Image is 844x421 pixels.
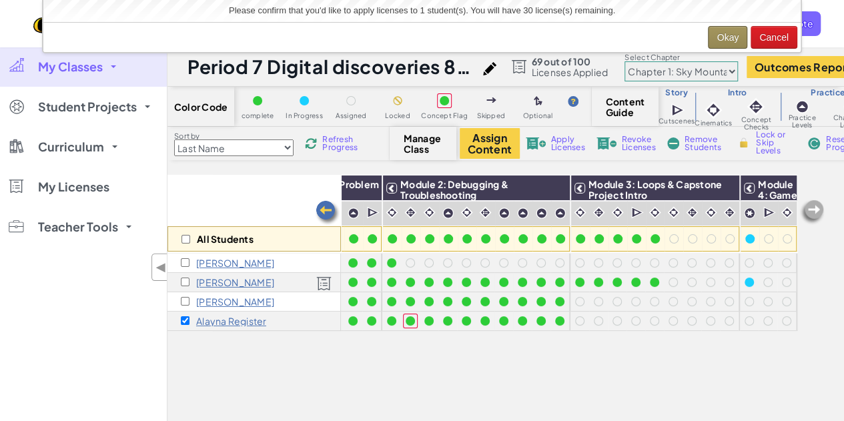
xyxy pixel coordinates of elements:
[807,137,821,149] img: IconReset.svg
[423,206,436,219] img: IconCinematic.svg
[336,112,367,119] span: Assigned
[611,206,624,219] img: IconCinematic.svg
[367,206,380,220] img: IconCutscene.svg
[686,206,699,219] img: IconInteractive.svg
[685,135,725,151] span: Remove Students
[33,10,95,37] a: Ozaria by CodeCombat logo
[305,137,317,149] img: IconReload.svg
[174,131,294,141] label: Sort by
[33,10,95,37] img: Home
[38,61,103,73] span: My Classes
[737,137,751,149] img: IconLock.svg
[751,26,797,49] button: Cancel
[780,114,825,129] span: Practice Levels
[799,199,825,226] img: Arrow_Left_Inactive.png
[442,207,454,219] img: IconPracticeLevel.svg
[196,277,274,288] p: Arianna Osorio
[483,62,496,75] img: iconPencil.svg
[229,5,615,15] span: Please confirm that you'd like to apply licenses to 1 student(s). You will have 30 license(s) rem...
[197,234,254,244] p: All Students
[671,103,685,117] img: IconCutscene.svg
[705,206,717,219] img: IconCinematic.svg
[744,207,755,219] img: IconCapstoneLevel.svg
[231,178,379,201] span: Module 1: Algorithms & Problem Solving
[695,119,732,127] span: Cinematics
[316,276,332,291] img: Licensed
[242,112,274,119] span: complete
[667,206,680,219] img: IconCinematic.svg
[477,112,505,119] span: Skipped
[314,199,341,226] img: Arrow_Left.png
[649,206,661,219] img: IconCinematic.svg
[667,137,679,149] img: IconRemoveStudents.svg
[385,112,410,119] span: Locked
[704,101,723,119] img: IconCinematic.svg
[400,178,508,201] span: Module 2: Debugging & Troubleshooting
[781,206,793,219] img: IconCinematic.svg
[196,316,266,326] p: Alayna Register
[517,207,528,219] img: IconPracticeLevel.svg
[38,101,137,113] span: Student Projects
[155,258,167,277] span: ◀
[622,135,656,151] span: Revoke Licenses
[38,181,109,193] span: My Licenses
[732,116,779,131] span: Concept Checks
[574,206,586,219] img: IconCinematic.svg
[763,206,776,220] img: IconCutscene.svg
[568,96,578,107] img: IconHint.svg
[187,54,476,79] h1: Period 7 Digital discoveries 8th grade [DATE] to [DATE]
[624,52,738,63] label: Select Chapter
[659,87,695,98] h3: Story
[723,206,736,219] img: IconInteractive.svg
[322,135,364,151] span: Refresh Progress
[659,117,695,125] span: Cutscenes
[592,206,605,219] img: IconInteractive.svg
[606,96,645,117] span: Content Guide
[460,128,520,159] button: Assign Content
[526,137,546,149] img: IconLicenseApply.svg
[708,26,747,49] button: Okay
[756,131,795,155] span: Lock or Skip Levels
[695,87,780,98] h3: Intro
[404,206,417,219] img: IconInteractive.svg
[747,97,765,116] img: IconInteractive.svg
[532,67,608,77] span: Licenses Applied
[460,206,473,219] img: IconCinematic.svg
[286,112,323,119] span: In Progress
[532,56,608,67] span: 69 out of 100
[386,206,398,219] img: IconCinematic.svg
[38,141,104,153] span: Curriculum
[348,207,359,219] img: IconPracticeLevel.svg
[795,100,809,113] img: IconPracticeLevel.svg
[486,97,496,103] img: IconSkippedLevel.svg
[534,96,542,107] img: IconOptionalLevel.svg
[38,221,118,233] span: Teacher Tools
[523,112,553,119] span: Optional
[174,101,228,112] span: Color Code
[554,207,566,219] img: IconPracticeLevel.svg
[631,206,644,220] img: IconCutscene.svg
[479,206,492,219] img: IconInteractive.svg
[421,112,468,119] span: Concept Flag
[588,178,722,201] span: Module 3: Loops & Capstone Project Intro
[196,296,274,307] p: Amiah Ratcliff
[758,178,804,233] span: Module 4: Game Design & Capstone Project
[536,207,547,219] img: IconPracticeLevel.svg
[498,207,510,219] img: IconPracticeLevel.svg
[551,135,585,151] span: Apply Licenses
[596,137,616,149] img: IconLicenseRevoke.svg
[404,133,443,154] span: Manage Class
[196,258,274,268] p: Sophia Bruzos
